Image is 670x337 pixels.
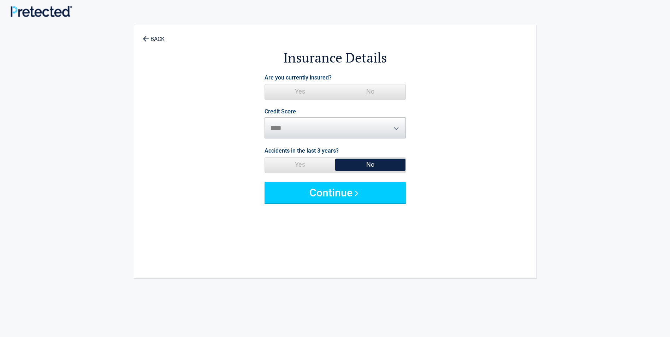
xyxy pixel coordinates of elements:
[265,109,296,114] label: Credit Score
[335,84,405,99] span: No
[265,182,406,203] button: Continue
[335,158,405,172] span: No
[265,73,332,82] label: Are you currently insured?
[265,84,335,99] span: Yes
[141,30,166,42] a: BACK
[265,158,335,172] span: Yes
[11,6,72,17] img: Main Logo
[173,49,497,67] h2: Insurance Details
[265,146,339,155] label: Accidents in the last 3 years?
